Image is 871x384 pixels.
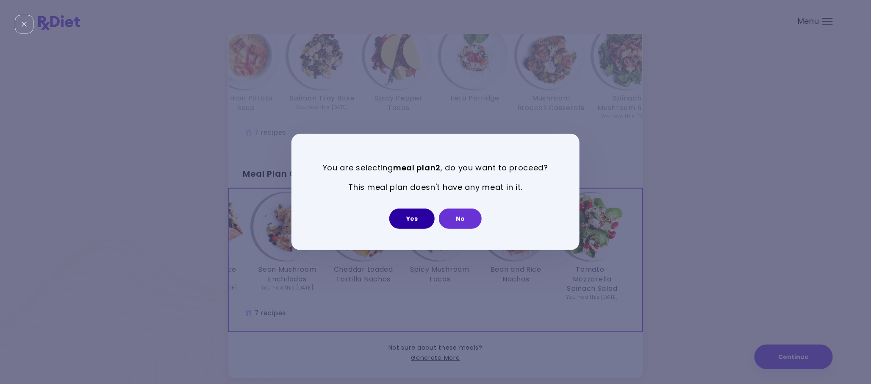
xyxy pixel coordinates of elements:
[15,15,33,33] div: Close
[313,181,558,194] p: This meal plan doesn't have any meat in it.
[313,161,558,175] p: You are selecting , do you want to proceed?
[389,209,435,229] button: Yes
[439,209,482,229] button: No
[393,162,441,173] strong: meal plan 2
